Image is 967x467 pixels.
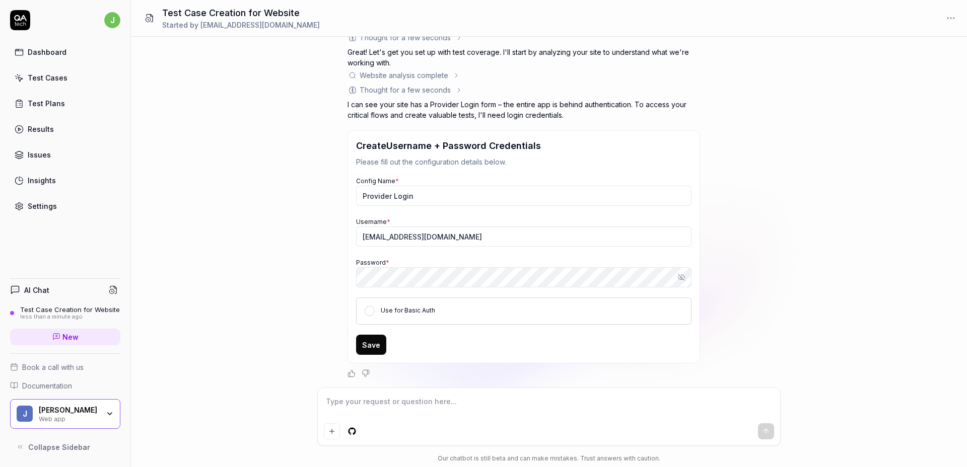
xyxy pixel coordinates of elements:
a: New [10,329,120,345]
a: Dashboard [10,42,120,62]
button: Collapse Sidebar [10,437,120,457]
span: Documentation [22,380,72,391]
span: New [62,332,79,342]
label: Username [356,218,390,225]
div: Started by [162,20,320,30]
a: Book a call with us [10,362,120,372]
button: Save [356,335,386,355]
div: Dashboard [28,47,66,57]
a: Test Case Creation for Websiteless than a minute ago [10,305,120,321]
div: Website analysis complete [360,70,448,81]
input: My Config [356,186,692,206]
div: less than a minute ago [20,314,120,321]
div: Jorge Bautista [39,406,99,415]
div: Thought for a few seconds [360,85,451,95]
a: Test Plans [10,94,120,113]
button: Negative feedback [362,369,370,377]
div: Thought for a few seconds [360,32,451,43]
div: Settings [28,201,57,211]
label: Use for Basic Auth [381,306,435,314]
label: Config Name [356,177,399,185]
span: Collapse Sidebar [28,442,90,452]
button: j [104,10,120,30]
a: Documentation [10,380,120,391]
h4: AI Chat [24,285,49,295]
span: J [17,406,33,422]
p: Please fill out the configuration details below. [356,157,692,167]
p: Great! Let's get you set up with test coverage. I'll start by analyzing your site to understand w... [348,47,700,68]
div: Issues [28,149,51,160]
div: Insights [28,175,56,186]
button: Positive feedback [348,369,356,377]
div: Test Plans [28,98,65,109]
a: Results [10,119,120,139]
p: I can see your site has a Provider Login form – the entire app is behind authentication. To acces... [348,99,700,120]
button: Add attachment [324,423,340,439]
div: Our chatbot is still beta and can make mistakes. Trust answers with caution. [317,454,781,463]
label: Password [356,259,389,266]
span: [EMAIL_ADDRESS][DOMAIN_NAME] [200,21,320,29]
a: Settings [10,196,120,216]
a: Issues [10,145,120,165]
span: Book a call with us [22,362,84,372]
h3: Create Username + Password Credentials [356,139,692,152]
span: j [104,12,120,28]
div: Web app [39,414,99,422]
div: Test Cases [28,72,67,83]
div: Test Case Creation for Website [20,305,120,314]
a: Insights [10,171,120,190]
div: Results [28,124,54,134]
button: J[PERSON_NAME]Web app [10,399,120,429]
a: Test Cases [10,68,120,88]
h1: Test Case Creation for Website [162,6,320,20]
